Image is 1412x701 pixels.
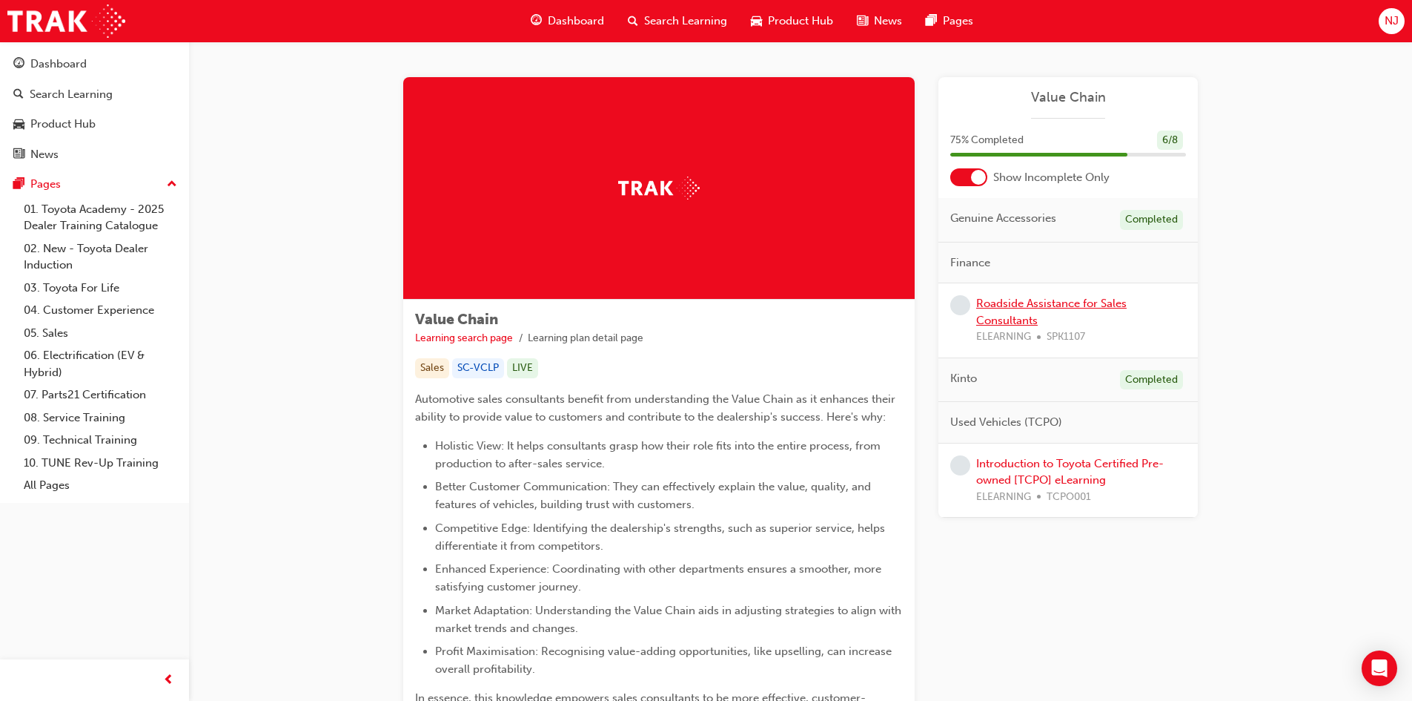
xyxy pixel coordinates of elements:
[13,118,24,131] span: car-icon
[1120,210,1183,230] div: Completed
[18,429,183,452] a: 09. Technical Training
[1362,651,1397,686] div: Open Intercom Messenger
[976,489,1031,506] span: ELEARNING
[6,171,183,198] button: Pages
[13,58,24,71] span: guage-icon
[528,330,643,347] li: Learning plan detail page
[857,12,868,30] span: news-icon
[18,198,183,237] a: 01. Toyota Academy - 2025 Dealer Training Catalogue
[18,277,183,300] a: 03. Toyota For Life
[531,12,542,30] span: guage-icon
[950,455,970,475] span: learningRecordVerb_NONE-icon
[163,671,174,690] span: prev-icon
[1385,13,1399,30] span: NJ
[7,4,125,38] img: Trak
[435,480,874,511] span: Better Customer Communication: They can effectively explain the value, quality, and features of v...
[415,311,498,328] span: Value Chain
[874,13,902,30] span: News
[616,6,739,36] a: search-iconSearch Learning
[13,148,24,162] span: news-icon
[435,521,888,553] span: Competitive Edge: Identifying the dealership's strengths, such as superior service, helps differe...
[950,132,1024,149] span: 75 % Completed
[18,452,183,475] a: 10. TUNE Rev-Up Training
[415,358,449,378] div: Sales
[507,358,538,378] div: LIVE
[30,146,59,163] div: News
[167,175,177,194] span: up-icon
[452,358,504,378] div: SC-VCLP
[1047,329,1085,346] span: SPK1107
[739,6,845,36] a: car-iconProduct Hub
[993,169,1110,186] span: Show Incomplete Only
[30,56,87,73] div: Dashboard
[751,12,762,30] span: car-icon
[18,384,183,407] a: 07. Parts21 Certification
[1379,8,1405,34] button: NJ
[950,254,990,271] span: Finance
[30,176,61,193] div: Pages
[914,6,985,36] a: pages-iconPages
[415,332,513,344] a: Learning search page
[30,86,113,103] div: Search Learning
[13,88,24,102] span: search-icon
[1157,131,1183,151] div: 6 / 8
[1120,370,1183,390] div: Completed
[435,645,895,676] span: Profit Maximisation: Recognising value-adding opportunities, like upselling, can increase overall...
[519,6,616,36] a: guage-iconDashboard
[415,392,898,424] span: Automotive sales consultants benefit from understanding the Value Chain as it enhances their abil...
[435,439,884,470] span: Holistic View: It helps consultants grasp how their role fits into the entire process, from produ...
[18,322,183,345] a: 05. Sales
[644,13,727,30] span: Search Learning
[18,407,183,430] a: 08. Service Training
[976,329,1031,346] span: ELEARNING
[18,474,183,497] a: All Pages
[950,89,1186,106] a: Value Chain
[926,12,937,30] span: pages-icon
[618,177,700,200] img: Trak
[950,414,1062,431] span: Used Vehicles (TCPO)
[950,295,970,315] span: learningRecordVerb_NONE-icon
[768,13,833,30] span: Product Hub
[628,12,638,30] span: search-icon
[6,50,183,78] a: Dashboard
[18,299,183,322] a: 04. Customer Experience
[30,116,96,133] div: Product Hub
[13,178,24,191] span: pages-icon
[950,210,1056,227] span: Genuine Accessories
[435,562,884,593] span: Enhanced Experience: Coordinating with other departments ensures a smoother, more satisfying cust...
[18,237,183,277] a: 02. New - Toyota Dealer Induction
[6,141,183,168] a: News
[845,6,914,36] a: news-iconNews
[950,370,977,387] span: Kinto
[976,457,1164,487] a: Introduction to Toyota Certified Pre-owned [TCPO] eLearning
[1047,489,1091,506] span: TCPO001
[6,81,183,108] a: Search Learning
[6,47,183,171] button: DashboardSearch LearningProduct HubNews
[435,604,904,635] span: Market Adaptation: Understanding the Value Chain aids in adjusting strategies to align with marke...
[943,13,973,30] span: Pages
[6,111,183,138] a: Product Hub
[18,344,183,384] a: 06. Electrification (EV & Hybrid)
[976,297,1127,327] a: Roadside Assistance for Sales Consultants
[548,13,604,30] span: Dashboard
